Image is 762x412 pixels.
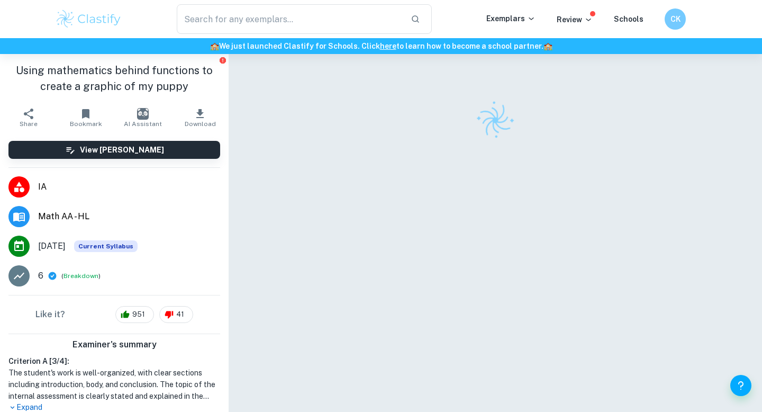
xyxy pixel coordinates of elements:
[170,309,190,320] span: 41
[55,8,122,30] img: Clastify logo
[126,309,151,320] span: 951
[38,181,220,193] span: IA
[124,120,162,128] span: AI Assistant
[669,13,682,25] h6: CK
[543,42,552,50] span: 🏫
[469,94,522,147] img: Clastify logo
[20,120,38,128] span: Share
[4,338,224,351] h6: Examiner's summary
[114,103,171,132] button: AI Assistant
[159,306,193,323] div: 41
[380,42,396,50] a: here
[61,271,101,281] span: ( )
[8,355,220,367] h6: Criterion A [ 3 / 4 ]:
[8,62,220,94] h1: Using mathematics behind functions to create a graphic of my puppy
[80,144,164,156] h6: View [PERSON_NAME]
[38,270,43,282] p: 6
[70,120,102,128] span: Bookmark
[210,42,219,50] span: 🏫
[665,8,686,30] button: CK
[177,4,402,34] input: Search for any exemplars...
[38,240,66,253] span: [DATE]
[219,56,226,64] button: Report issue
[74,240,138,252] div: This exemplar is based on the current syllabus. Feel free to refer to it for inspiration/ideas wh...
[74,240,138,252] span: Current Syllabus
[8,141,220,159] button: View [PERSON_NAME]
[614,15,643,23] a: Schools
[557,14,593,25] p: Review
[2,40,760,52] h6: We just launched Clastify for Schools. Click to learn how to become a school partner.
[57,103,114,132] button: Bookmark
[137,108,149,120] img: AI Assistant
[115,306,154,323] div: 951
[171,103,229,132] button: Download
[38,210,220,223] span: Math AA - HL
[63,271,98,281] button: Breakdown
[730,375,751,396] button: Help and Feedback
[35,308,65,321] h6: Like it?
[185,120,216,128] span: Download
[8,367,220,402] h1: The student's work is well-organized, with clear sections including introduction, body, and concl...
[486,13,536,24] p: Exemplars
